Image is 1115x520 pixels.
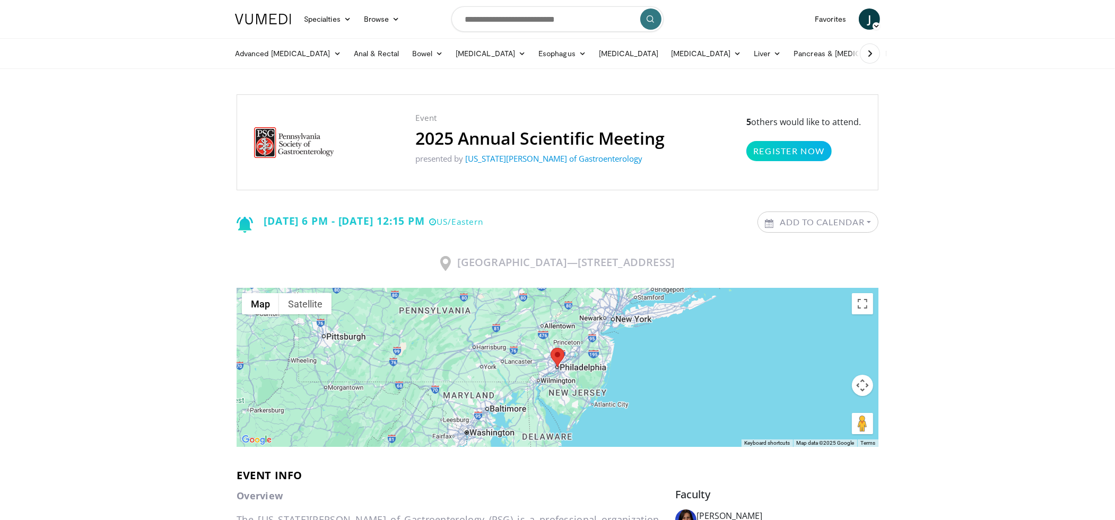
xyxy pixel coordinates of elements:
h3: Event info [237,469,878,482]
a: [MEDICAL_DATA] [665,43,747,64]
button: Keyboard shortcuts [744,439,790,447]
h3: [GEOGRAPHIC_DATA]—[STREET_ADDRESS] [237,256,878,271]
h5: Faculty [675,488,878,501]
small: US/Eastern [429,216,483,227]
button: Drag Pegman onto the map to open Street View [852,413,873,434]
a: Terms (opens in new tab) [860,440,875,446]
a: Bowel [406,43,449,64]
a: Liver [747,43,787,64]
img: Google [239,433,274,447]
a: Browse [358,8,406,30]
h2: 2025 Annual Scientific Meeting [415,128,665,148]
button: Map camera controls [852,375,873,396]
img: VuMedi Logo [235,14,291,24]
a: Pancreas & [MEDICAL_DATA] [787,43,911,64]
a: Esophagus [532,43,593,64]
a: Favorites [808,8,852,30]
a: [MEDICAL_DATA] [593,43,665,64]
strong: 5 [746,116,751,128]
a: Advanced [MEDICAL_DATA] [229,43,347,64]
img: Location Icon [440,256,451,271]
a: [US_STATE][PERSON_NAME] of Gastroenterology [465,153,642,164]
img: Pennsylvania Society of Gastroenterology [254,127,334,158]
button: Show street map [242,293,279,314]
span: Map data ©2025 Google [796,440,854,446]
p: others would like to attend. [746,116,861,161]
a: Register Now [746,141,832,161]
p: Event [415,112,665,124]
a: Specialties [298,8,358,30]
button: Toggle fullscreen view [852,293,873,314]
img: Calendar icon [765,219,773,228]
a: Anal & Rectal [347,43,406,64]
a: Add to Calendar [758,212,878,232]
input: Search topics, interventions [451,6,664,32]
p: presented by [415,153,665,165]
a: J [859,8,880,30]
strong: Overview [237,489,283,502]
a: Open this area in Google Maps (opens a new window) [239,433,274,447]
button: Show satellite imagery [279,293,332,314]
img: Notification icon [237,217,253,233]
a: [MEDICAL_DATA] [449,43,532,64]
div: [DATE] 6 PM - [DATE] 12:15 PM [237,211,483,233]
